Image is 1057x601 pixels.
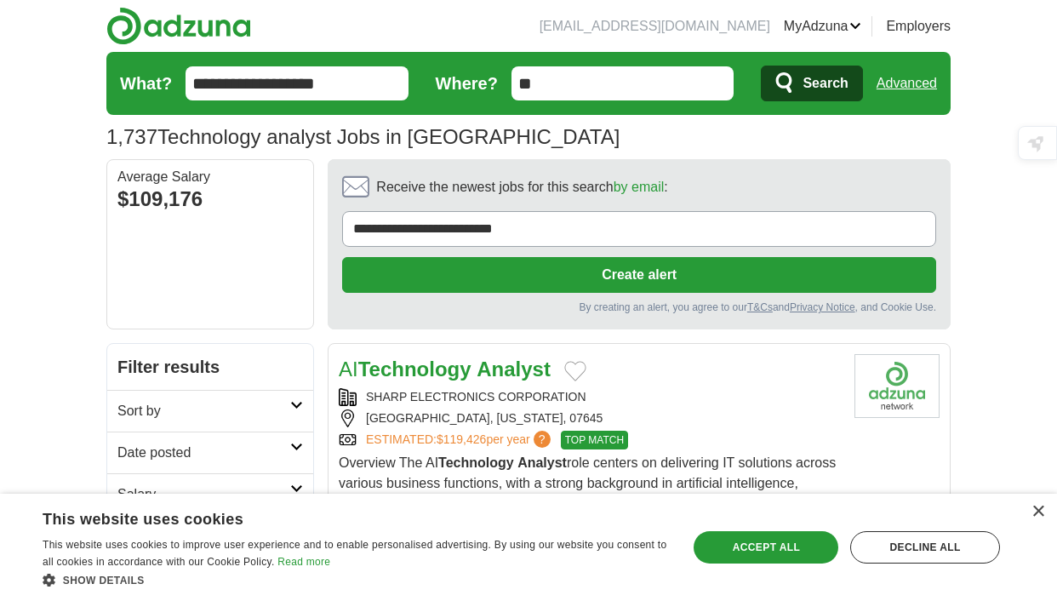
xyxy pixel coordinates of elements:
[107,432,313,473] a: Date posted
[366,431,554,449] a: ESTIMATED:$119,426per year?
[784,16,862,37] a: MyAdzuna
[117,184,303,215] div: $109,176
[106,122,157,152] span: 1,737
[694,531,838,564] div: Accept all
[877,66,937,100] a: Advanced
[117,484,290,505] h2: Salary
[43,571,669,588] div: Show details
[339,409,841,427] div: [GEOGRAPHIC_DATA], [US_STATE], 07645
[342,257,936,293] button: Create alert
[790,301,855,313] a: Privacy Notice
[117,443,290,463] h2: Date posted
[614,180,665,194] a: by email
[339,388,841,406] div: SHARP ELECTRONICS CORPORATION
[339,358,551,381] a: AITechnology Analyst
[886,16,951,37] a: Employers
[107,390,313,432] a: Sort by
[540,16,770,37] li: [EMAIL_ADDRESS][DOMAIN_NAME]
[43,504,626,529] div: This website uses cookies
[438,455,514,470] strong: Technology
[477,358,551,381] strong: Analyst
[358,358,471,381] strong: Technology
[436,71,498,96] label: Where?
[277,556,330,568] a: Read more, opens a new window
[117,401,290,421] h2: Sort by
[63,575,145,587] span: Show details
[517,455,567,470] strong: Analyst
[342,300,936,315] div: By creating an alert, you agree to our and , and Cookie Use.
[761,66,862,101] button: Search
[106,7,251,45] img: Adzuna logo
[564,361,586,381] button: Add to favorite jobs
[1031,506,1044,518] div: Close
[854,354,940,418] img: Company logo
[850,531,1000,564] div: Decline all
[117,170,303,184] div: Average Salary
[107,344,313,390] h2: Filter results
[561,431,628,449] span: TOP MATCH
[43,539,666,568] span: This website uses cookies to improve user experience and to enable personalised advertising. By u...
[534,431,551,448] span: ?
[107,473,313,515] a: Salary
[376,177,667,197] span: Receive the newest jobs for this search :
[803,66,848,100] span: Search
[747,301,773,313] a: T&Cs
[106,125,620,148] h1: Technology analyst Jobs in [GEOGRAPHIC_DATA]
[437,432,486,446] span: $119,426
[120,71,172,96] label: What?
[339,455,836,552] span: Overview The AI role centers on delivering IT solutions across various business functions, with a...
